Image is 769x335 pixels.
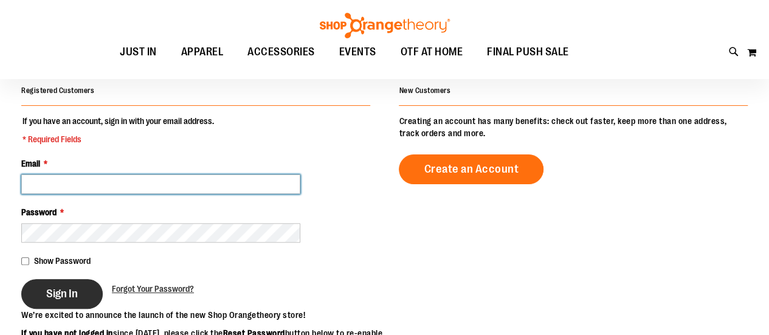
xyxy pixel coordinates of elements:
[399,154,543,184] a: Create an Account
[21,279,103,309] button: Sign In
[401,38,463,66] span: OTF AT HOME
[399,86,450,95] strong: New Customers
[475,38,581,66] a: FINAL PUSH SALE
[181,38,224,66] span: APPAREL
[247,38,315,66] span: ACCESSORIES
[21,207,57,217] span: Password
[112,283,194,295] a: Forgot Your Password?
[318,13,452,38] img: Shop Orangetheory
[21,159,40,168] span: Email
[46,287,78,300] span: Sign In
[424,162,519,176] span: Create an Account
[327,38,388,66] a: EVENTS
[120,38,157,66] span: JUST IN
[169,38,236,66] a: APPAREL
[388,38,475,66] a: OTF AT HOME
[34,256,91,266] span: Show Password
[22,133,214,145] span: * Required Fields
[21,115,215,145] legend: If you have an account, sign in with your email address.
[21,309,385,321] p: We’re excited to announce the launch of the new Shop Orangetheory store!
[108,38,169,66] a: JUST IN
[339,38,376,66] span: EVENTS
[487,38,569,66] span: FINAL PUSH SALE
[235,38,327,66] a: ACCESSORIES
[21,86,94,95] strong: Registered Customers
[399,115,748,139] p: Creating an account has many benefits: check out faster, keep more than one address, track orders...
[112,284,194,294] span: Forgot Your Password?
